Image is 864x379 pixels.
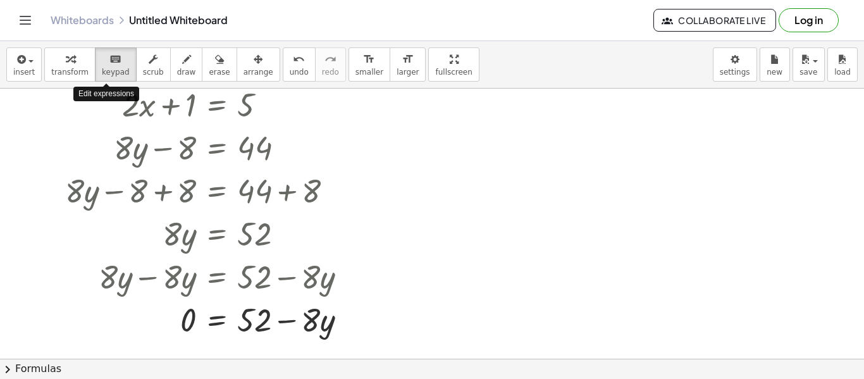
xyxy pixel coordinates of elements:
button: Log in [779,8,839,32]
i: keyboard [109,52,121,67]
button: scrub [136,47,171,82]
button: format_sizelarger [390,47,426,82]
span: scrub [143,68,164,77]
button: format_sizesmaller [349,47,390,82]
i: redo [324,52,336,67]
button: insert [6,47,42,82]
i: format_size [363,52,375,67]
span: transform [51,68,89,77]
button: redoredo [315,47,346,82]
span: save [799,68,817,77]
i: format_size [402,52,414,67]
span: arrange [244,68,273,77]
span: new [767,68,782,77]
span: load [834,68,851,77]
div: Edit expressions [73,87,139,101]
button: arrange [237,47,280,82]
span: smaller [355,68,383,77]
span: erase [209,68,230,77]
span: larger [397,68,419,77]
span: redo [322,68,339,77]
button: Toggle navigation [15,10,35,30]
button: draw [170,47,203,82]
button: undoundo [283,47,316,82]
a: Whiteboards [51,14,114,27]
span: insert [13,68,35,77]
span: keypad [102,68,130,77]
span: Collaborate Live [664,15,765,26]
button: new [760,47,790,82]
button: save [793,47,825,82]
button: keyboardkeypad [95,47,137,82]
button: settings [713,47,757,82]
button: Collaborate Live [653,9,776,32]
span: draw [177,68,196,77]
span: settings [720,68,750,77]
button: erase [202,47,237,82]
span: fullscreen [435,68,472,77]
button: fullscreen [428,47,479,82]
button: transform [44,47,96,82]
i: undo [293,52,305,67]
button: load [827,47,858,82]
span: undo [290,68,309,77]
